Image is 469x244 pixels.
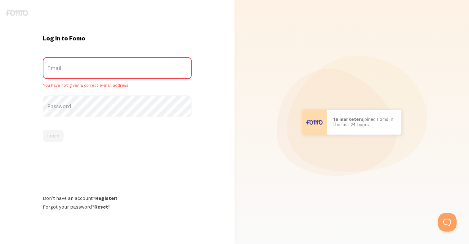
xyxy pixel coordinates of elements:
h1: Log in to Fomo [43,34,192,42]
span: You have not given a correct e-mail address [43,83,192,88]
label: Email [43,57,192,79]
div: Forgot your password? [43,204,192,210]
b: 16 marketers [333,116,364,122]
a: Reset! [94,204,109,210]
p: joined Fomo in the last 24 hours [333,117,395,127]
a: Register! [95,195,117,201]
img: User avatar [302,110,327,135]
img: fomo-logo-gray-b99e0e8ada9f9040e2984d0d95b3b12da0074ffd48d1e5cb62ac37fc77b0b268.svg [6,10,28,16]
iframe: Help Scout Beacon - Open [438,213,457,232]
label: Password [43,95,192,117]
div: Don't have an account? [43,195,192,201]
